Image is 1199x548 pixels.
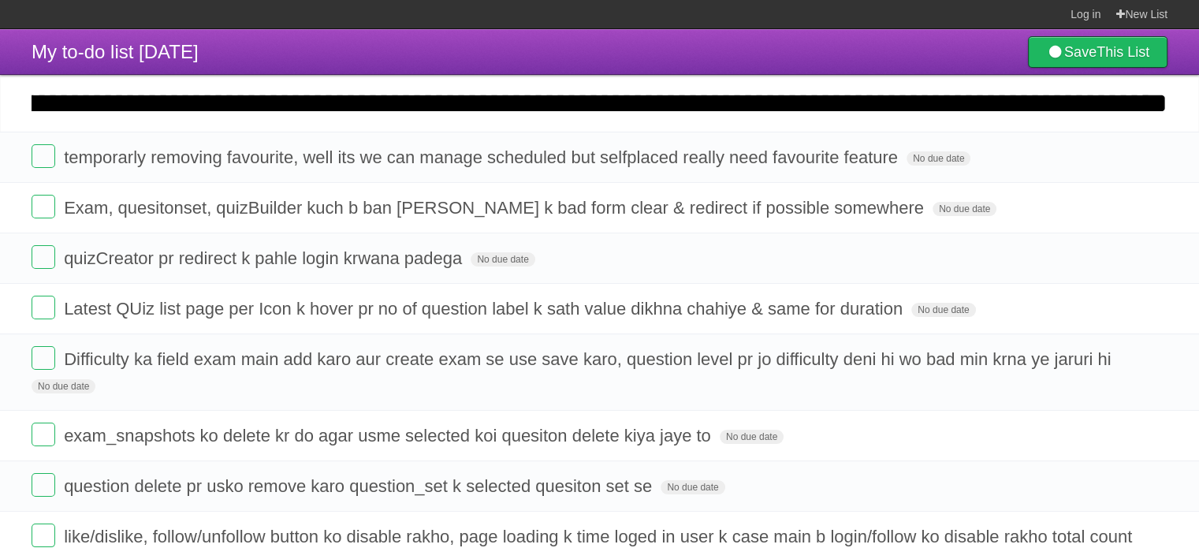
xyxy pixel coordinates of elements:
label: Done [32,524,55,547]
span: No due date [911,303,975,317]
span: No due date [907,151,970,166]
span: No due date [32,379,95,393]
span: question delete pr usko remove karo question_set k selected quesiton set se [64,476,656,496]
label: Done [32,423,55,446]
label: Done [32,346,55,370]
label: Done [32,195,55,218]
span: Exam, quesitonset, quizBuilder kuch b ban [PERSON_NAME] k bad form clear & redirect if possible s... [64,198,928,218]
label: Done [32,144,55,168]
span: temporarly removing favourite, well its we can manage scheduled but selfplaced really need favour... [64,147,902,167]
label: Done [32,245,55,269]
span: quizCreator pr redirect k pahle login krwana padega [64,248,466,268]
span: No due date [720,430,784,444]
span: Latest QUiz list page per Icon k hover pr no of question label k sath value dikhna chahiye & same... [64,299,907,319]
span: Difficulty ka field exam main add karo aur create exam se use save karo, question level pr jo dif... [64,349,1115,369]
a: SaveThis List [1028,36,1167,68]
span: No due date [661,480,724,494]
span: No due date [933,202,996,216]
span: exam_snapshots ko delete kr do agar usme selected koi quesiton delete kiya jaye to [64,426,715,445]
label: Done [32,296,55,319]
span: My to-do list [DATE] [32,41,199,62]
label: Done [32,473,55,497]
span: No due date [471,252,534,267]
b: This List [1097,44,1149,60]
